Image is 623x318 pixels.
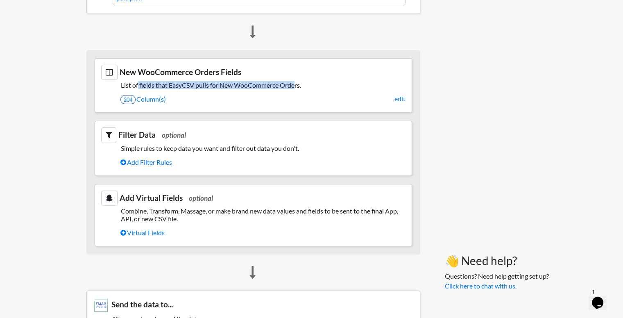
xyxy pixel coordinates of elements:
[189,194,213,202] span: optional
[120,92,406,106] a: 204Column(s)
[445,254,549,268] h3: 👋 Need help?
[93,297,414,313] h3: Send the data to...
[445,282,517,290] a: Click here to chat with us.
[101,191,406,206] h3: Add Virtual Fields
[101,65,406,80] h3: New WooCommerce Orders Fields
[120,226,406,240] a: Virtual Fields
[93,297,109,313] img: Email New CSV or XLSX File
[120,155,406,169] a: Add Filter Rules
[101,127,406,143] h3: Filter Data
[394,94,406,104] a: edit
[120,95,136,104] span: 204
[101,144,406,152] h5: Simple rules to keep data you want and filter out data you don't.
[445,271,549,291] p: Questions? Need help getting set up?
[162,131,186,139] span: optional
[589,285,615,310] iframe: chat widget
[101,207,406,223] h5: Combine, Transform, Massage, or make brand new data values and fields to be sent to the final App...
[101,81,406,89] h5: List of fields that EasyCSV pulls for New WooCommerce Orders.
